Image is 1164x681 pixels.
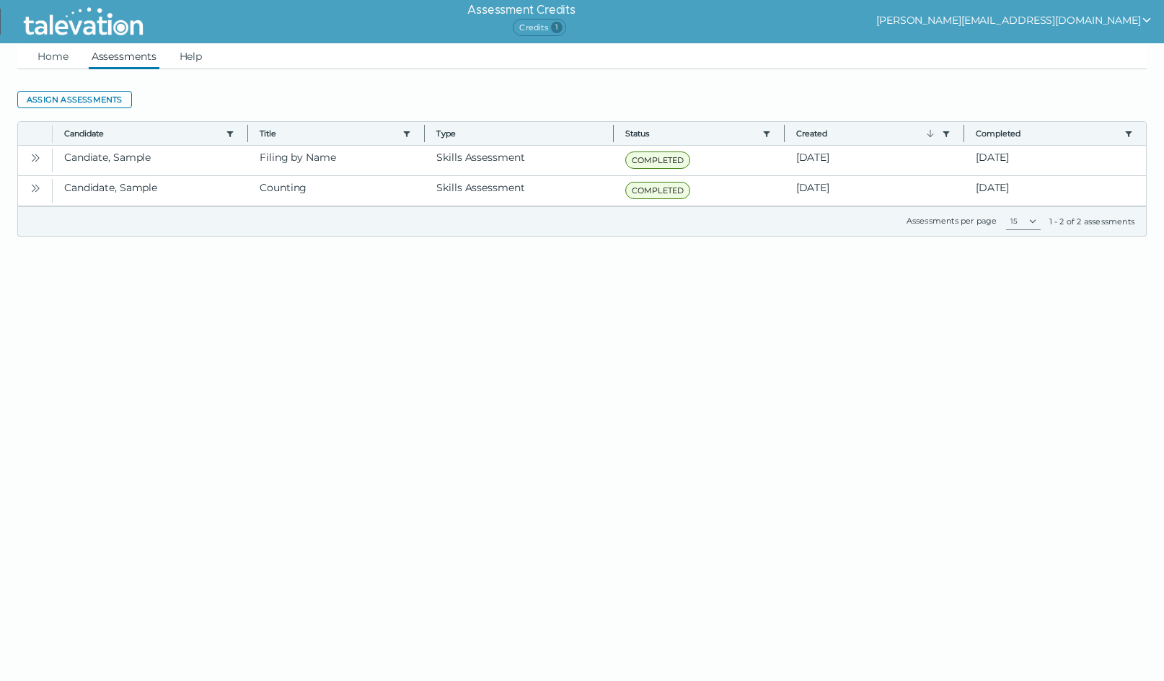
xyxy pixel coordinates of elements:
button: Created [796,128,936,139]
button: show user actions [876,12,1152,29]
clr-dg-cell: [DATE] [785,146,964,175]
button: Candidate [64,128,220,139]
button: Column resize handle [609,118,618,149]
a: Home [35,43,71,69]
button: Column resize handle [959,118,969,149]
a: Help [177,43,206,69]
clr-dg-cell: Skills Assessment [425,146,613,175]
span: COMPLETED [625,151,691,169]
button: Status [625,128,757,139]
clr-dg-cell: [DATE] [785,176,964,206]
clr-dg-cell: Skills Assessment [425,176,613,206]
cds-icon: Open [30,183,41,194]
clr-dg-cell: Candidate, Sample [53,176,248,206]
button: Title [260,128,397,139]
button: Assign assessments [17,91,132,108]
a: Assessments [89,43,159,69]
clr-dg-cell: Candiate, Sample [53,146,248,175]
img: Talevation_Logo_Transparent_white.png [17,4,149,40]
span: Credits [513,19,565,36]
button: Column resize handle [780,118,789,149]
clr-dg-cell: [DATE] [964,146,1146,175]
button: Open [27,149,44,166]
clr-dg-cell: Counting [248,176,425,206]
div: 1 - 2 of 2 assessments [1049,216,1134,227]
button: Column resize handle [420,118,429,149]
button: Column resize handle [243,118,252,149]
button: Open [27,179,44,196]
button: Completed [976,128,1119,139]
span: 1 [551,22,563,33]
cds-icon: Open [30,152,41,164]
clr-dg-cell: [DATE] [964,176,1146,206]
clr-dg-cell: Filing by Name [248,146,425,175]
h6: Assessment Credits [467,1,575,19]
span: Type [436,128,601,139]
label: Assessments per page [907,216,997,226]
span: COMPLETED [625,182,691,199]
